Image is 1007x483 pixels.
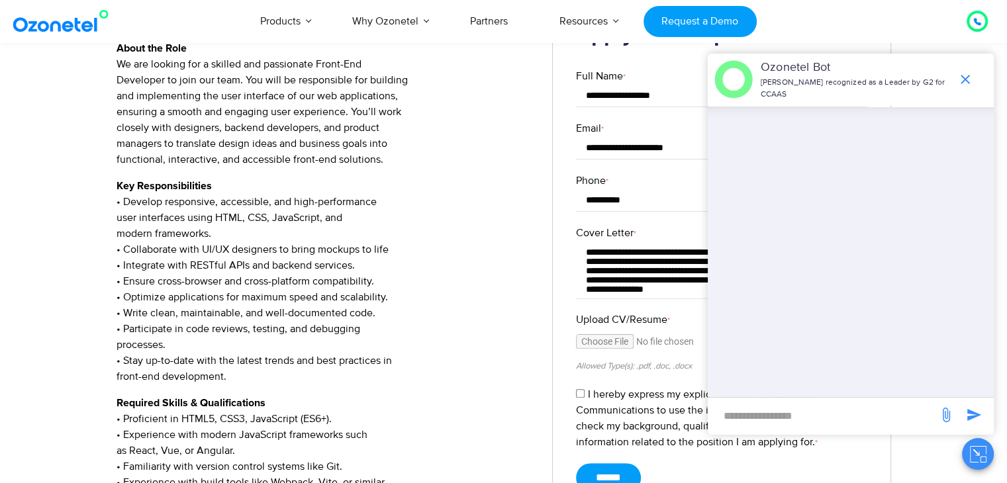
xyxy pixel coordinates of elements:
button: Close chat [962,438,994,470]
span: send message [933,402,959,428]
label: Cover Letter [576,225,867,241]
a: Request a Demo [644,6,757,37]
strong: Required Skills & Qualifications [117,398,265,408]
label: Full Name [576,68,867,84]
p: Ozonetel Bot [761,59,951,77]
img: header [714,60,753,99]
label: Phone [576,173,867,189]
label: I hereby express my explicit consent to Ozonetel Communications to use the information provided o... [576,388,863,449]
p: [PERSON_NAME] recognized as a Leader by G2 for CCAAS [761,77,951,101]
p: We are looking for a skilled and passionate Front-End Developer to join our team. You will be res... [117,40,533,167]
div: new-msg-input [714,404,932,428]
strong: Key Responsibilities [117,181,212,191]
small: Allowed Type(s): .pdf, .doc, .docx [576,361,692,371]
p: • Develop responsive, accessible, and high-performance user interfaces using HTML, CSS, JavaScrip... [117,178,533,384]
span: send message [961,402,987,428]
label: Upload CV/Resume [576,312,867,328]
label: Email [576,120,867,136]
span: end chat or minimize [952,66,979,93]
strong: About the Role [117,43,187,54]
